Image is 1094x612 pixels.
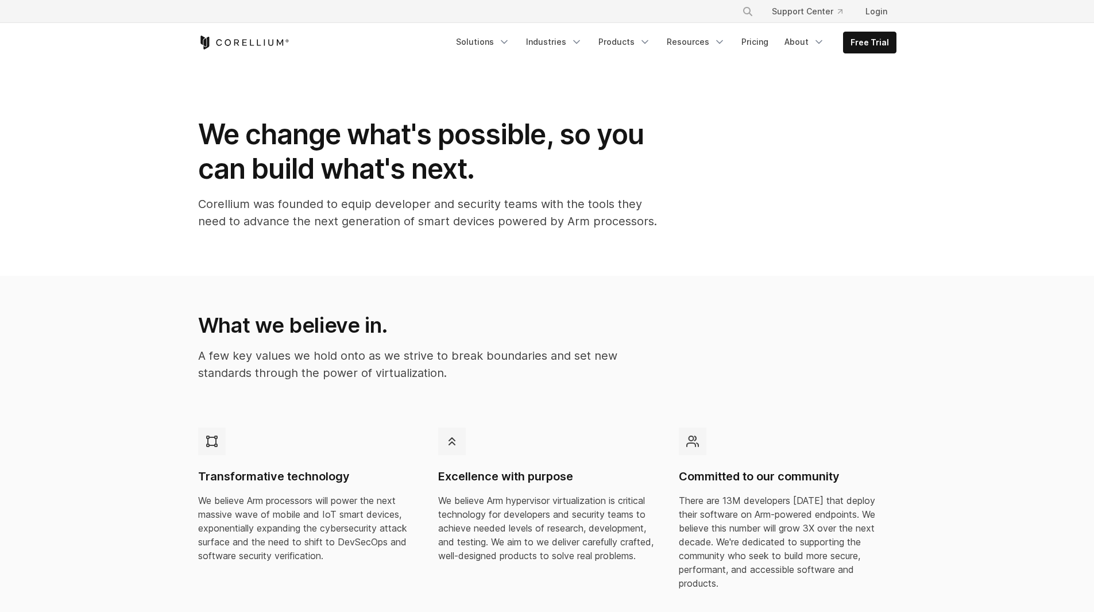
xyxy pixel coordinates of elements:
[592,32,658,52] a: Products
[844,32,896,53] a: Free Trial
[198,195,658,230] p: Corellium was founded to equip developer and security teams with the tools they need to advance t...
[198,313,656,338] h2: What we believe in.
[449,32,517,52] a: Solutions
[198,494,416,563] p: We believe Arm processors will power the next massive wave of mobile and IoT smart devices, expon...
[198,347,656,382] p: A few key values we hold onto as we strive to break boundaries and set new standards through the ...
[438,469,656,484] h4: Excellence with purpose
[856,1,896,22] a: Login
[728,1,896,22] div: Navigation Menu
[198,469,416,484] h4: Transformative technology
[519,32,589,52] a: Industries
[763,1,852,22] a: Support Center
[198,117,658,186] h1: We change what's possible, so you can build what's next.
[449,32,896,53] div: Navigation Menu
[198,36,289,49] a: Corellium Home
[438,494,656,563] p: We believe Arm hypervisor virtualization is critical technology for developers and security teams...
[679,469,896,484] h4: Committed to our community
[735,32,775,52] a: Pricing
[679,494,896,590] p: There are 13M developers [DATE] that deploy their software on Arm-powered endpoints. We believe t...
[660,32,732,52] a: Resources
[778,32,832,52] a: About
[737,1,758,22] button: Search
